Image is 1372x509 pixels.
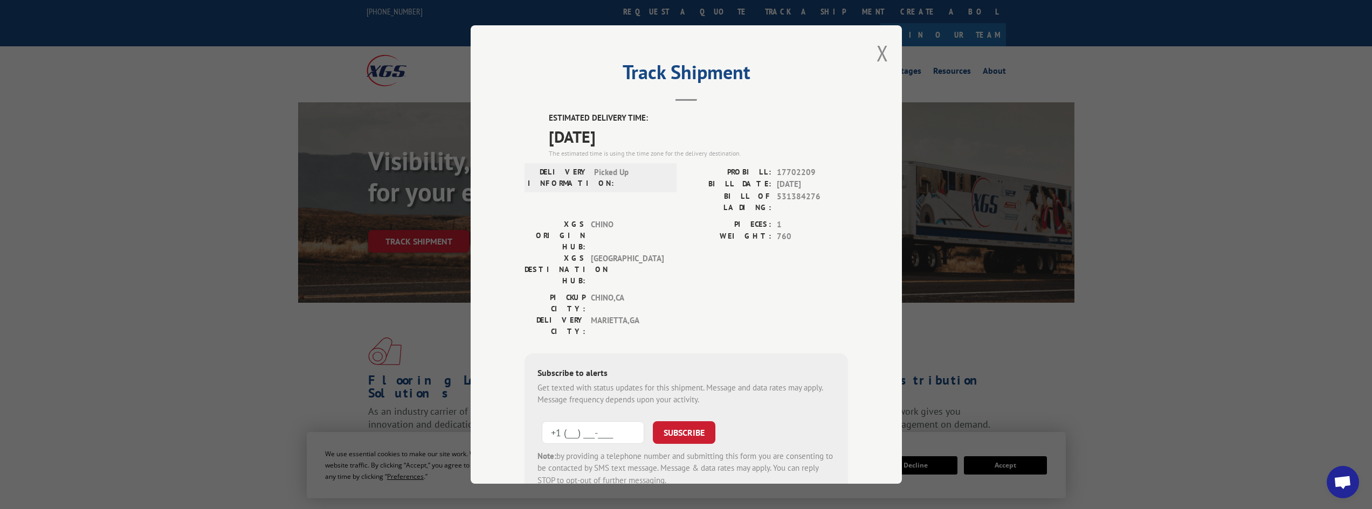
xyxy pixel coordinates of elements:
[528,166,589,189] label: DELIVERY INFORMATION:
[525,292,585,315] label: PICKUP CITY:
[777,166,848,179] span: 17702209
[877,39,888,67] button: Close modal
[537,451,556,461] strong: Note:
[591,315,664,337] span: MARIETTA , GA
[591,292,664,315] span: CHINO , CA
[1327,466,1359,498] div: Open chat
[549,149,848,158] div: The estimated time is using the time zone for the delivery destination.
[525,315,585,337] label: DELIVERY CITY:
[537,366,835,382] div: Subscribe to alerts
[525,253,585,287] label: XGS DESTINATION HUB:
[549,124,848,149] span: [DATE]
[686,219,771,231] label: PIECES:
[653,421,715,444] button: SUBSCRIBE
[594,166,667,189] span: Picked Up
[686,191,771,213] label: BILL OF LADING:
[686,166,771,179] label: PROBILL:
[777,219,848,231] span: 1
[537,450,835,487] div: by providing a telephone number and submitting this form you are consenting to be contacted by SM...
[537,382,835,406] div: Get texted with status updates for this shipment. Message and data rates may apply. Message frequ...
[777,191,848,213] span: 531384276
[525,65,848,85] h2: Track Shipment
[591,253,664,287] span: [GEOGRAPHIC_DATA]
[686,231,771,243] label: WEIGHT:
[777,178,848,191] span: [DATE]
[591,219,664,253] span: CHINO
[777,231,848,243] span: 760
[549,112,848,124] label: ESTIMATED DELIVERY TIME:
[525,219,585,253] label: XGS ORIGIN HUB:
[542,421,644,444] input: Phone Number
[686,178,771,191] label: BILL DATE:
